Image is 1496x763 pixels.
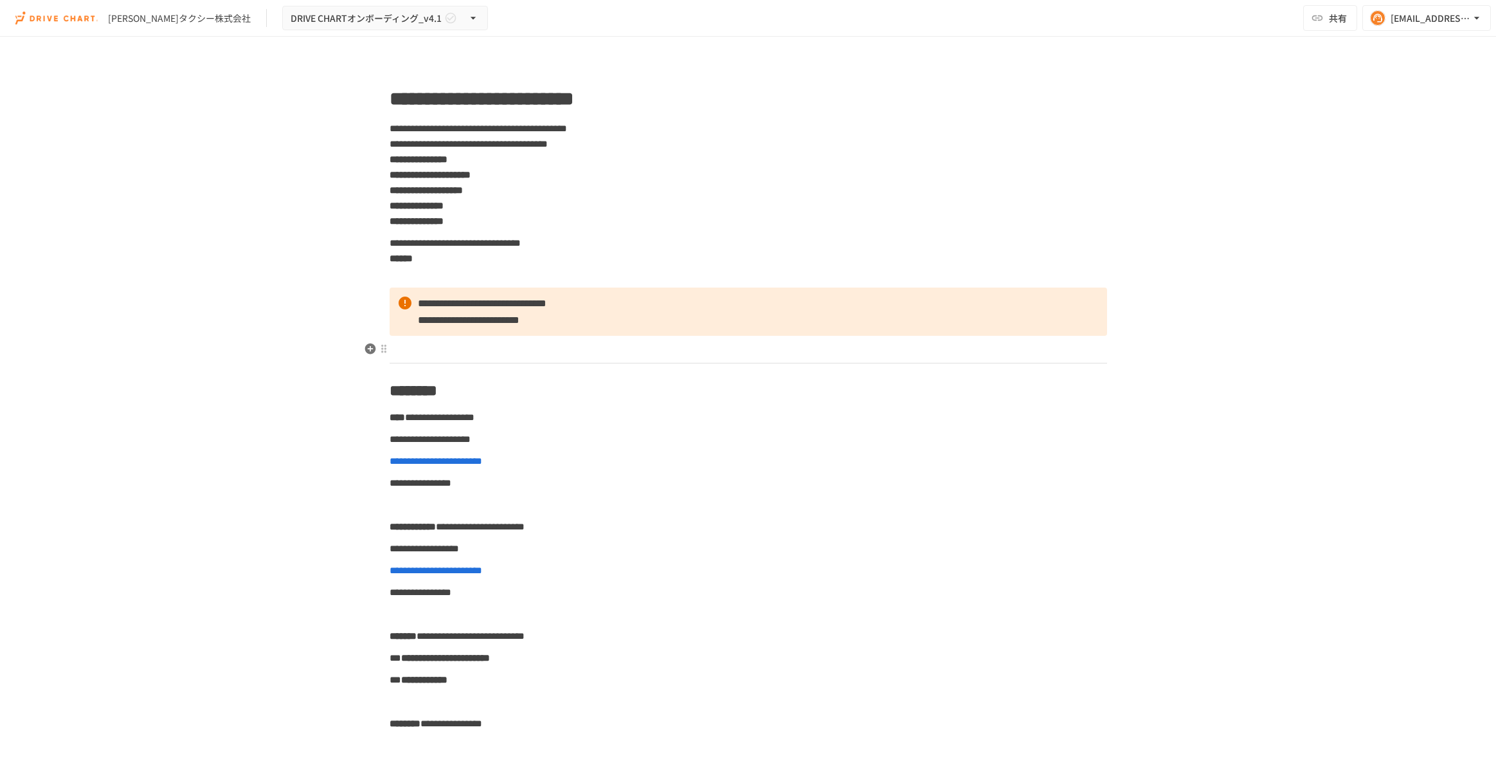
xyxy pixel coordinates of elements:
img: i9VDDS9JuLRLX3JIUyK59LcYp6Y9cayLPHs4hOxMB9W [15,8,98,28]
button: 共有 [1303,5,1357,31]
span: 共有 [1329,11,1347,25]
button: DRIVE CHARTオンボーディング_v4.1 [282,6,488,31]
div: [PERSON_NAME]タクシー株式会社 [108,12,251,25]
div: [EMAIL_ADDRESS][DOMAIN_NAME] [1391,10,1470,26]
button: [EMAIL_ADDRESS][DOMAIN_NAME] [1362,5,1491,31]
span: DRIVE CHARTオンボーディング_v4.1 [291,10,442,26]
